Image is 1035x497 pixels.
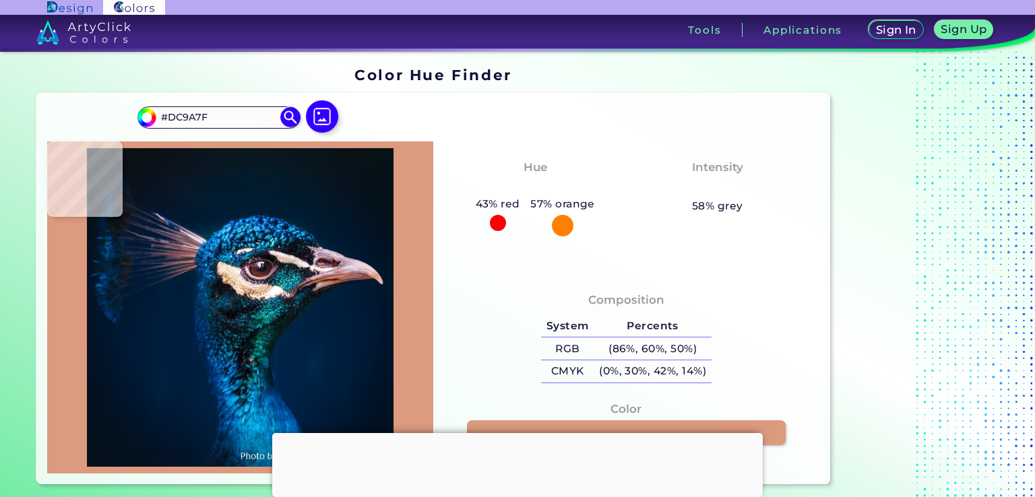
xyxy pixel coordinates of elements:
[524,158,547,177] h4: Hue
[526,195,600,213] h5: 57% orange
[588,290,664,310] h4: Composition
[836,62,1004,490] iframe: Advertisement
[610,399,641,419] h4: Color
[156,108,282,127] input: type color..
[692,158,743,177] h4: Intensity
[541,337,594,360] h5: RGB
[280,107,301,127] img: icon search
[594,315,711,337] h5: Percents
[937,22,991,38] a: Sign Up
[763,25,842,35] h3: Applications
[470,195,526,213] h5: 43% red
[692,197,743,215] h5: 58% grey
[688,25,721,35] h3: Tools
[541,360,594,383] h5: CMYK
[594,360,711,383] h5: (0%, 30%, 42%, 14%)
[354,65,511,85] h1: Color Hue Finder
[47,1,92,14] img: ArtyClick Design logo
[541,315,594,337] h5: System
[692,179,743,195] h3: Pastel
[272,433,763,494] iframe: Advertisement
[877,25,914,35] h5: Sign In
[871,22,921,38] a: Sign In
[492,179,579,195] h3: Red-Orange
[594,337,711,360] h5: (86%, 60%, 50%)
[54,148,427,466] img: img_pavlin.jpg
[306,100,338,133] img: icon picture
[943,24,985,34] h5: Sign Up
[36,20,131,44] img: logo_artyclick_colors_white.svg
